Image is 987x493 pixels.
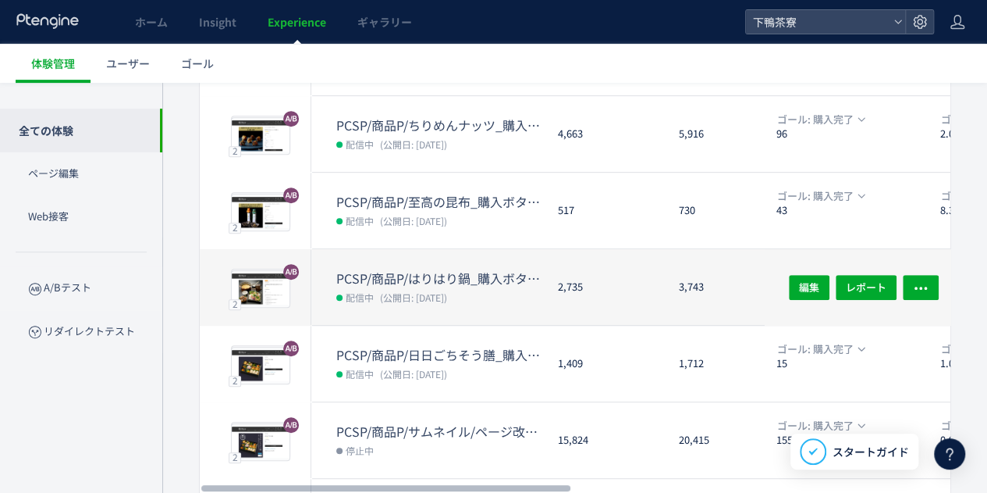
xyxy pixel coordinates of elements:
[836,274,896,299] button: レポート
[748,10,887,34] span: 下鴨茶寮
[380,367,447,380] span: (公開日: [DATE])
[545,173,666,248] div: 517
[336,193,545,211] dt: PCSP/商品P/至高の昆布_購入ボタン/導線改善/追従ボタン追加//20250916
[545,96,666,172] div: 4,663
[346,366,374,381] span: 配信中
[346,442,374,458] span: 停止中
[229,375,241,386] div: 2
[232,424,289,460] img: bda54f41f955342f9e6fed4aa976fff31756167428745.jpeg
[846,274,886,299] span: レポート
[666,249,764,325] div: 3,743
[268,14,326,30] span: Experience
[232,195,289,230] img: d459bafc0c3d2d5041b278c9410980371757988416300.jpeg
[229,145,241,156] div: 2
[545,326,666,402] div: 1,409
[232,271,289,307] img: 49dd6121faa340bac806a6fbac389ef91757988270659.jpeg
[346,289,374,305] span: 配信中
[545,20,666,95] div: 7,333
[336,116,545,134] dt: PCSP/商品P/ちりめんナッツ_購入ボタン/導線改善/追従ボタン追加//20250910
[666,402,764,478] div: 20,415
[545,249,666,325] div: 2,735
[666,173,764,248] div: 730
[336,346,545,364] dt: PCSP/商品P/日日ごちそう膳_購入ボタン/導線改善/追従ボタン追加//20250916
[232,348,289,384] img: bda54f41f955342f9e6fed4aa976fff31757992212851.jpeg
[232,118,289,154] img: 7e666b93c3f17baafb81eaf22aa3095d1757989563009.jpeg
[789,274,829,299] button: 編集
[357,14,412,30] span: ギャラリー
[229,222,241,233] div: 2
[380,291,447,304] span: (公開日: [DATE])
[336,270,545,288] dt: PCSP/商品P/はりはり鍋_購入ボタン/導線改善/追従ボタン追加//20250916
[336,423,545,441] dt: PCSP/商品P/サムネイル/ページ改修/日日ごちそう膳//20250620
[380,214,447,227] span: (公開日: [DATE])
[229,452,241,463] div: 2
[346,136,374,152] span: 配信中
[106,55,150,71] span: ユーザー
[135,14,168,30] span: ホーム
[666,20,764,95] div: 12,929
[229,298,241,309] div: 2
[833,444,909,460] span: スタートガイド
[199,14,236,30] span: Insight
[799,274,819,299] span: 編集
[346,213,374,228] span: 配信中
[666,326,764,402] div: 1,712
[181,55,214,71] span: ゴール
[31,55,75,71] span: 体験管理
[380,138,447,151] span: (公開日: [DATE])
[545,402,666,478] div: 15,824
[666,96,764,172] div: 5,916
